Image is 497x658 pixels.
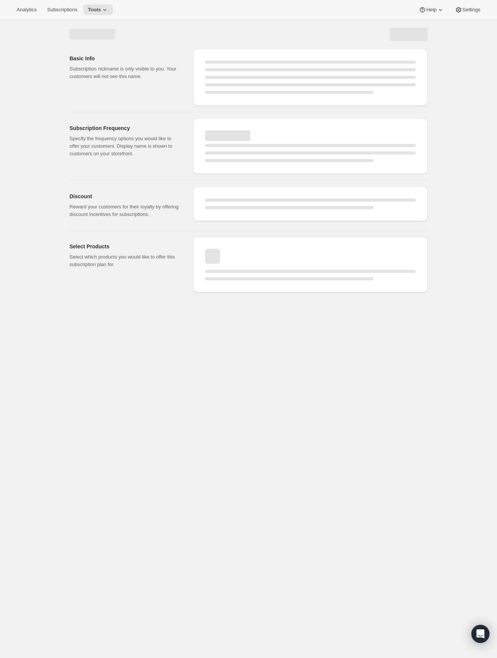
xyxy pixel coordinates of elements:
button: Subscriptions [43,5,82,15]
button: Settings [450,5,485,15]
h2: Subscription Frequency [70,124,181,132]
span: Analytics [17,7,37,13]
h2: Select Products [70,243,181,250]
span: Subscriptions [47,7,77,13]
div: Open Intercom Messenger [471,625,489,643]
h2: Discount [70,193,181,200]
span: Tools [88,7,101,13]
span: Help [426,7,436,13]
button: Tools [83,5,113,15]
span: Settings [462,7,480,13]
p: Specify the frequency options you would like to offer your customers. Display name is shown to cu... [70,135,181,158]
div: Page loading [61,20,437,295]
p: Select which products you would like to offer this subscription plan for. [70,253,181,268]
button: Help [414,5,448,15]
p: Subscription nickname is only visible to you. Your customers will not see this name. [70,65,181,80]
h2: Basic Info [70,55,181,62]
button: Analytics [12,5,41,15]
p: Reward your customers for their loyalty by offering discount incentives for subscriptions. [70,203,181,218]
